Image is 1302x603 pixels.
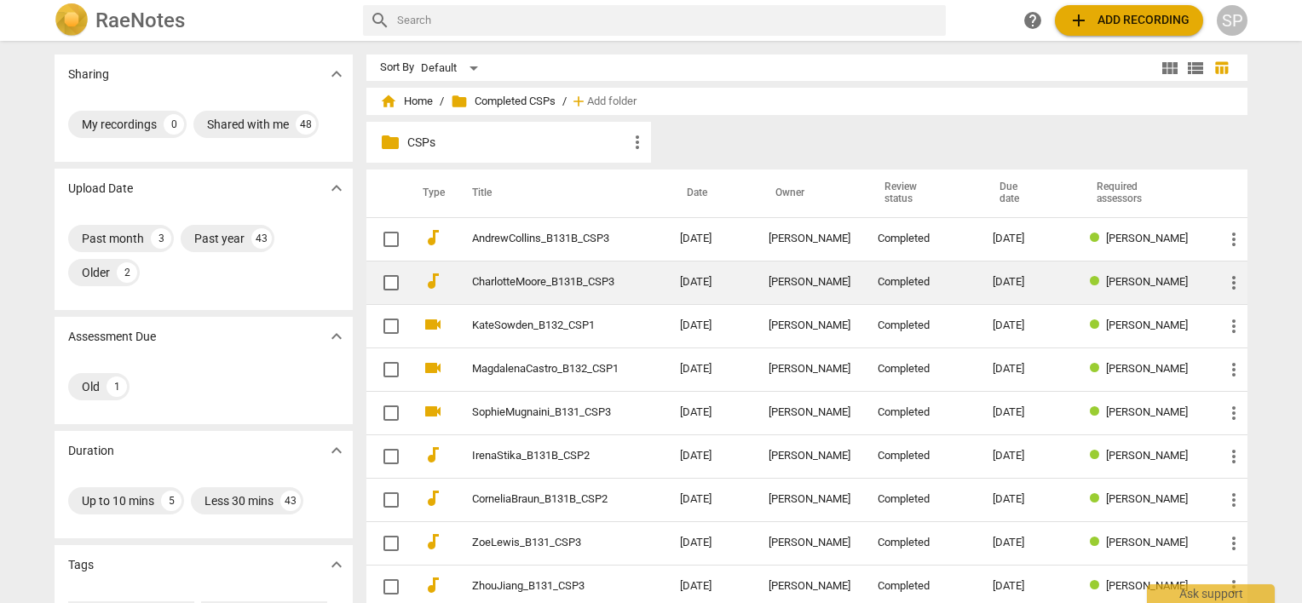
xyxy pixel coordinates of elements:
span: audiotrack [423,227,443,248]
span: add [1069,10,1089,31]
div: Completed [878,363,965,376]
span: more_vert [1224,533,1244,554]
button: Table view [1208,55,1234,81]
span: expand_more [326,326,347,347]
div: [DATE] [993,450,1063,462]
span: view_module [1160,58,1180,78]
span: Review status: completed [1090,232,1106,244]
div: Completed [878,406,965,419]
span: Review status: completed [1090,405,1106,418]
span: more_vert [1224,403,1244,423]
div: [PERSON_NAME] [769,493,850,506]
button: Show more [324,175,349,201]
div: 48 [296,114,316,135]
span: Add recording [1069,10,1190,31]
div: Past month [82,230,144,247]
div: 0 [164,114,184,135]
span: Home [380,93,433,110]
span: Add folder [587,95,637,108]
span: more_vert [1224,490,1244,510]
span: expand_more [326,554,347,575]
a: CharlotteMoore_B131B_CSP3 [472,276,619,289]
p: Assessment Due [68,328,156,346]
p: Tags [68,556,94,574]
span: videocam [423,401,443,422]
button: Show more [324,552,349,577]
div: Completed [878,493,965,506]
span: [PERSON_NAME] [1106,362,1188,375]
span: folder [380,132,400,152]
span: expand_more [326,178,347,198]
div: 43 [251,228,272,249]
span: more_vert [1224,446,1244,467]
button: Tile view [1157,55,1183,81]
span: add [570,93,587,110]
span: / [562,95,567,108]
th: Due date [979,169,1076,217]
span: videocam [423,358,443,378]
span: audiotrack [423,271,443,291]
div: [PERSON_NAME] [769,537,850,549]
div: Completed [878,580,965,593]
span: [PERSON_NAME] [1106,492,1188,505]
div: Completed [878,276,965,289]
div: Old [82,378,100,395]
div: Completed [878,537,965,549]
div: 2 [117,262,137,283]
div: [DATE] [993,537,1063,549]
h2: RaeNotes [95,9,185,32]
span: folder [451,93,468,110]
span: expand_more [326,440,347,461]
span: more_vert [1224,316,1244,336]
button: Show more [324,324,349,349]
td: [DATE] [666,347,755,391]
div: [PERSON_NAME] [769,580,850,593]
th: Review status [864,169,979,217]
div: [DATE] [993,406,1063,419]
span: [PERSON_NAME] [1106,449,1188,462]
button: SP [1217,5,1247,36]
th: Type [409,169,452,217]
div: [PERSON_NAME] [769,319,850,332]
div: 3 [151,228,171,249]
span: more_vert [1224,229,1244,250]
div: Less 30 mins [205,492,274,509]
span: [PERSON_NAME] [1106,536,1188,548]
p: Sharing [68,66,109,83]
div: Sort By [380,61,414,74]
div: [DATE] [993,580,1063,593]
th: Required assessors [1076,169,1210,217]
button: List view [1183,55,1208,81]
div: [DATE] [993,319,1063,332]
td: [DATE] [666,304,755,347]
span: Review status: completed [1090,492,1106,505]
span: [PERSON_NAME] [1106,275,1188,288]
a: AndrewCollins_B131B_CSP3 [472,233,619,245]
div: Completed [878,319,965,332]
div: Ask support [1147,584,1275,603]
a: IrenaStika_B131B_CSP2 [472,450,619,462]
span: audiotrack [423,575,443,595]
td: [DATE] [666,217,755,261]
a: MagdalenaCastro_B132_CSP1 [472,363,619,376]
span: [PERSON_NAME] [1106,319,1188,331]
p: CSPs [407,134,627,152]
span: more_vert [1224,577,1244,597]
button: Show more [324,61,349,87]
div: [PERSON_NAME] [769,276,850,289]
a: SophieMugnaini_B131_CSP3 [472,406,619,419]
span: videocam [423,314,443,335]
span: Review status: completed [1090,275,1106,288]
td: [DATE] [666,478,755,521]
span: more_vert [627,132,648,152]
a: Help [1017,5,1048,36]
span: view_list [1185,58,1206,78]
span: [PERSON_NAME] [1106,232,1188,244]
div: [PERSON_NAME] [769,233,850,245]
td: [DATE] [666,261,755,304]
span: Review status: completed [1090,362,1106,375]
span: Review status: completed [1090,319,1106,331]
div: [PERSON_NAME] [769,406,850,419]
div: [PERSON_NAME] [769,363,850,376]
div: Past year [194,230,245,247]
